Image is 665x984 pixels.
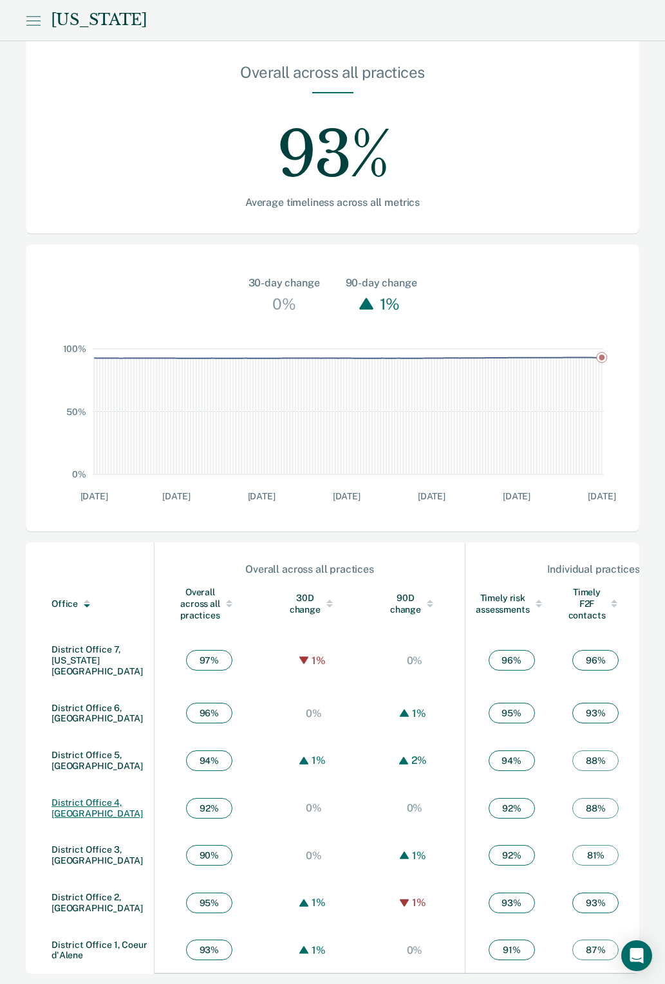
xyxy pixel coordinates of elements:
[308,944,329,956] div: 1%
[489,940,535,960] span: 91 %
[558,576,634,631] th: Toggle SortBy
[476,592,547,615] div: Timely risk assessments
[269,291,299,317] div: 0%
[180,586,238,621] div: Overall across all practices
[346,275,417,291] div: 90-day change
[52,844,143,866] a: District Office 3, [GEOGRAPHIC_DATA]
[489,750,535,771] span: 94 %
[404,944,426,956] div: 0%
[489,650,535,671] span: 96 %
[186,703,232,723] span: 96 %
[465,576,557,631] th: Toggle SortBy
[572,750,619,771] span: 88 %
[503,491,530,501] text: [DATE]
[186,893,232,913] span: 95 %
[404,654,426,667] div: 0%
[404,802,426,814] div: 0%
[186,750,232,771] span: 94 %
[409,896,429,909] div: 1%
[186,845,232,866] span: 90 %
[52,703,143,724] a: District Office 6, [GEOGRAPHIC_DATA]
[52,797,143,819] a: District Office 4, [GEOGRAPHIC_DATA]
[572,650,619,671] span: 96 %
[418,491,445,501] text: [DATE]
[52,644,143,676] a: District Office 7, [US_STATE][GEOGRAPHIC_DATA]
[186,650,232,671] span: 97 %
[489,845,535,866] span: 92 %
[568,586,624,621] div: Timely F2F contacts
[308,754,329,766] div: 1%
[572,703,619,723] span: 93 %
[333,491,361,501] text: [DATE]
[621,940,652,971] div: Open Intercom Messenger
[572,798,619,819] span: 88 %
[408,754,431,766] div: 2%
[26,576,155,631] th: Toggle SortBy
[155,576,264,631] th: Toggle SortBy
[162,491,190,501] text: [DATE]
[303,802,325,814] div: 0%
[364,576,465,631] th: Toggle SortBy
[572,845,619,866] span: 81 %
[248,491,276,501] text: [DATE]
[52,599,149,609] div: Office
[80,491,108,501] text: [DATE]
[409,707,429,719] div: 1%
[186,940,232,960] span: 93 %
[308,654,329,667] div: 1%
[52,892,143,913] a: District Office 2, [GEOGRAPHIC_DATA]
[489,798,535,819] span: 92 %
[155,563,464,575] div: Overall across all practices
[186,798,232,819] span: 92 %
[489,703,535,723] span: 95 %
[377,291,403,317] div: 1%
[77,93,588,196] div: 93%
[308,896,329,909] div: 1%
[51,11,147,30] div: [US_STATE]
[303,849,325,862] div: 0%
[409,849,429,862] div: 1%
[77,196,588,209] div: Average timeliness across all metrics
[303,707,325,719] div: 0%
[52,940,147,961] a: District Office 1, Coeur d'Alene
[52,750,143,771] a: District Office 5, [GEOGRAPHIC_DATA]
[489,893,535,913] span: 93 %
[264,576,364,631] th: Toggle SortBy
[588,491,615,501] text: [DATE]
[248,275,320,291] div: 30-day change
[572,893,619,913] span: 93 %
[572,940,619,960] span: 87 %
[77,63,588,92] div: Overall across all practices
[290,592,339,615] div: 30D change
[390,592,439,615] div: 90D change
